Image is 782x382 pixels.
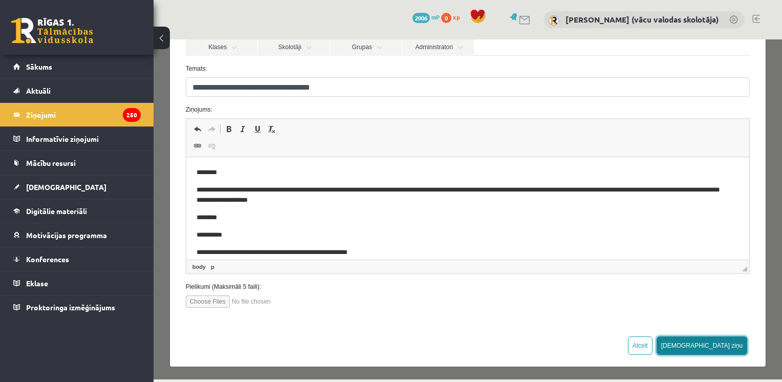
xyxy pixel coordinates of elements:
span: Mācību resursi [26,158,76,167]
a: Informatīvie ziņojumi [13,127,141,151]
a: Pasvītrojums (vadīšanas taustiņš+U) [97,83,111,96]
button: Atcelt [474,297,499,315]
body: Bagātinātā teksta redaktors, wiswyg-editor-47024940378800-1758123382-550 [10,10,553,198]
a: Ziņojumi250 [13,103,141,126]
iframe: Bagātinātā teksta redaktors, wiswyg-editor-47024940378800-1758123382-550 [33,118,596,220]
span: Digitālie materiāli [26,206,87,216]
span: Aktuāli [26,86,51,95]
button: [DEMOGRAPHIC_DATA] ziņu [503,297,594,315]
a: p elements [55,223,63,232]
a: [PERSON_NAME] (vācu valodas skolotāja) [566,14,719,25]
i: 250 [123,108,141,122]
legend: Ziņojumi [26,103,141,126]
a: Aktuāli [13,79,141,102]
a: body elements [37,223,54,232]
a: Saite (vadīšanas taustiņš+K) [37,100,51,113]
span: 2006 [412,13,430,23]
a: Eklase [13,271,141,295]
span: Konferences [26,254,69,264]
span: xp [453,13,460,21]
a: Noņemt stilus [111,83,125,96]
span: Sākums [26,62,52,71]
a: Sākums [13,55,141,78]
img: Inga Volfa (vācu valodas skolotāja) [549,15,559,26]
label: Ziņojums: [25,66,604,75]
a: Rīgas 1. Tālmācības vidusskola [11,18,93,44]
span: Eklase [26,279,48,288]
a: 0 xp [441,13,465,21]
a: Atcelt (vadīšanas taustiņš+Z) [37,83,51,96]
a: Atsaistīt [51,100,66,113]
span: [DEMOGRAPHIC_DATA] [26,182,106,192]
a: Slīpraksts (vadīšanas taustiņš+I) [82,83,97,96]
a: Treknraksts (vadīšanas taustiņš+B) [68,83,82,96]
a: 2006 mP [412,13,440,21]
a: Atkārtot (vadīšanas taustiņš+Y) [51,83,66,96]
span: mP [431,13,440,21]
span: Proktoringa izmēģinājums [26,303,115,312]
span: 0 [441,13,451,23]
span: Mērogot [589,227,594,232]
a: Konferences [13,247,141,271]
label: Temats: [25,25,604,34]
legend: Informatīvie ziņojumi [26,127,141,151]
a: [DEMOGRAPHIC_DATA] [13,175,141,199]
a: Digitālie materiāli [13,199,141,223]
a: Motivācijas programma [13,223,141,247]
a: Mācību resursi [13,151,141,175]
span: Motivācijas programma [26,230,107,240]
label: Pielikumi (Maksimāli 5 faili): [25,243,604,252]
a: Proktoringa izmēģinājums [13,295,141,319]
